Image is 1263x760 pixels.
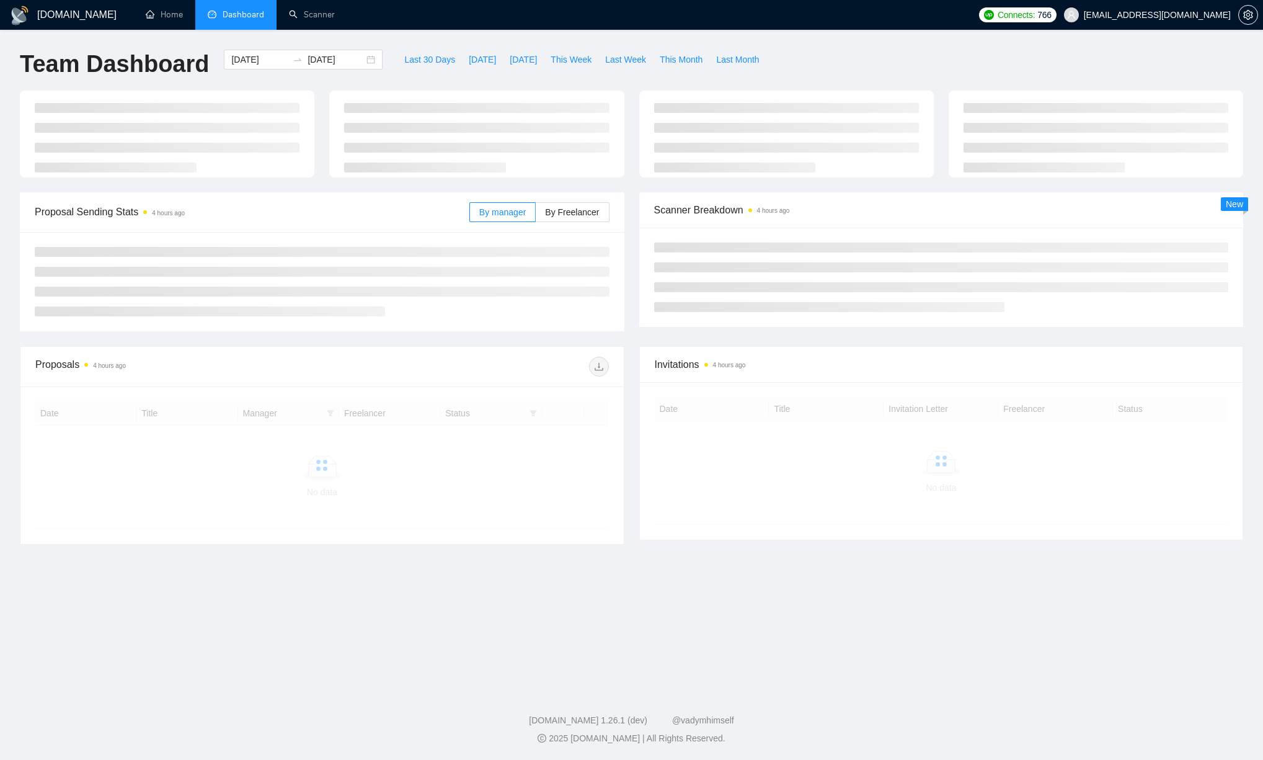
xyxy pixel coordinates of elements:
[660,53,702,66] span: This Month
[289,9,335,20] a: searchScanner
[479,207,526,217] span: By manager
[998,8,1035,22] span: Connects:
[10,6,30,25] img: logo
[716,53,759,66] span: Last Month
[397,50,462,69] button: Last 30 Days
[984,10,994,20] img: upwork-logo.png
[1226,199,1243,209] span: New
[35,357,322,377] div: Proposals
[653,50,709,69] button: This Month
[655,357,1228,372] span: Invitations
[503,50,544,69] button: [DATE]
[551,53,592,66] span: This Week
[1037,8,1051,22] span: 766
[757,207,790,214] time: 4 hours ago
[293,55,303,65] span: to
[208,10,216,19] span: dashboard
[231,53,288,66] input: Start date
[605,53,646,66] span: Last Week
[654,202,1229,218] span: Scanner Breakdown
[146,9,183,20] a: homeHome
[35,204,469,220] span: Proposal Sending Stats
[709,50,766,69] button: Last Month
[469,53,496,66] span: [DATE]
[1238,5,1258,25] button: setting
[1067,11,1076,19] span: user
[1238,10,1258,20] a: setting
[20,50,209,79] h1: Team Dashboard
[529,715,647,725] a: [DOMAIN_NAME] 1.26.1 (dev)
[308,53,364,66] input: End date
[544,50,598,69] button: This Week
[1239,10,1257,20] span: setting
[510,53,537,66] span: [DATE]
[538,734,546,743] span: copyright
[404,53,455,66] span: Last 30 Days
[293,55,303,65] span: swap-right
[713,362,746,369] time: 4 hours ago
[462,50,503,69] button: [DATE]
[223,9,264,20] span: Dashboard
[672,715,734,725] a: @vadymhimself
[10,732,1253,745] div: 2025 [DOMAIN_NAME] | All Rights Reserved.
[93,362,126,369] time: 4 hours ago
[545,207,599,217] span: By Freelancer
[598,50,653,69] button: Last Week
[152,210,185,217] time: 4 hours ago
